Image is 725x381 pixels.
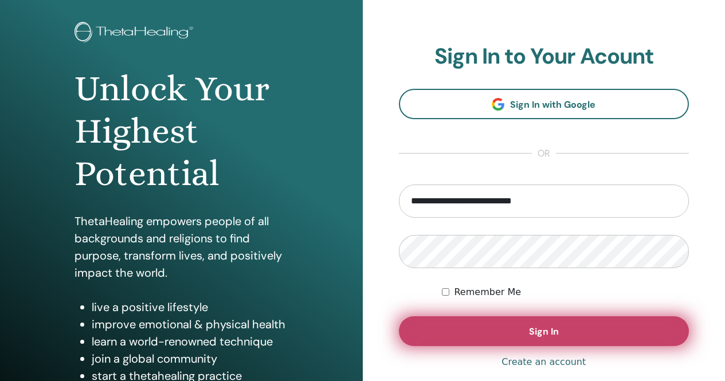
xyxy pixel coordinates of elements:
li: join a global community [92,350,288,367]
span: or [532,147,556,160]
label: Remember Me [454,285,521,299]
li: improve emotional & physical health [92,316,288,333]
a: Sign In with Google [399,89,689,119]
li: live a positive lifestyle [92,298,288,316]
h1: Unlock Your Highest Potential [75,68,288,195]
button: Sign In [399,316,689,346]
span: Sign In with Google [510,99,595,111]
p: ThetaHealing empowers people of all backgrounds and religions to find purpose, transform lives, a... [75,213,288,281]
li: learn a world-renowned technique [92,333,288,350]
div: Keep me authenticated indefinitely or until I manually logout [442,285,689,299]
span: Sign In [529,325,559,337]
h2: Sign In to Your Acount [399,44,689,70]
a: Create an account [501,355,586,369]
